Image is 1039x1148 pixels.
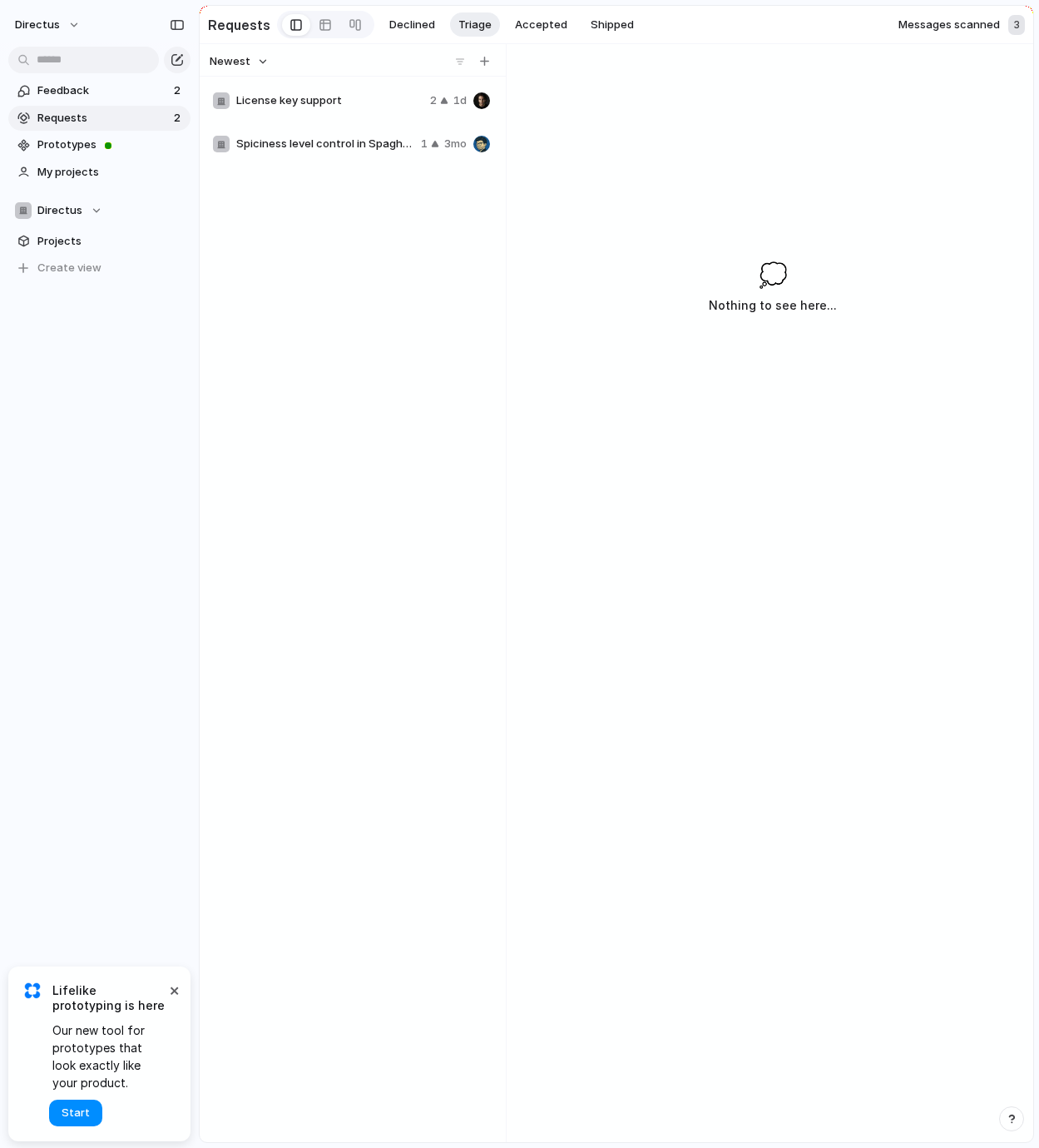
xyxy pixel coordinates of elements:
button: Dismiss [164,980,184,1000]
button: Directus [8,198,190,223]
a: Prototypes [8,132,190,157]
button: Shipped [582,12,642,37]
span: Spiciness level control in Spaghetti Compiler [236,136,414,152]
span: Create view [37,260,101,276]
a: Projects [8,229,190,254]
span: Start [62,1105,90,1121]
span: 2 [174,110,184,127]
span: Shipped [591,17,634,33]
div: 3 [1008,15,1025,35]
a: My projects [8,160,190,185]
span: Lifelike prototyping is here [52,983,166,1013]
button: Newest [207,51,271,72]
span: directus [15,17,60,33]
span: My projects [37,164,185,181]
span: Triage [458,17,492,33]
button: Accepted [507,12,576,37]
button: Declined [381,12,443,37]
span: 💭 [759,257,788,292]
span: 1d [453,92,467,109]
button: Start [49,1100,102,1126]
span: 2 [430,92,437,109]
span: Declined [389,17,435,33]
span: License key support [236,92,423,109]
span: Our new tool for prototypes that look exactly like your product. [52,1021,166,1091]
span: Newest [210,53,250,70]
span: Projects [37,233,185,250]
span: 1 [421,136,428,152]
h3: Nothing to see here... [709,296,837,316]
span: Requests [37,110,169,127]
span: Directus [37,202,82,219]
span: Accepted [515,17,567,33]
span: Prototypes [37,137,185,153]
button: Create view [8,256,190,281]
a: Feedback2 [8,78,190,103]
span: Messages scanned [898,17,1000,33]
a: Requests2 [8,106,190,131]
span: 3mo [444,136,467,152]
span: Feedback [37,82,169,99]
button: directus [7,12,89,38]
span: 2 [174,82,184,99]
h2: Requests [208,15,270,35]
button: Triage [450,12,500,37]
